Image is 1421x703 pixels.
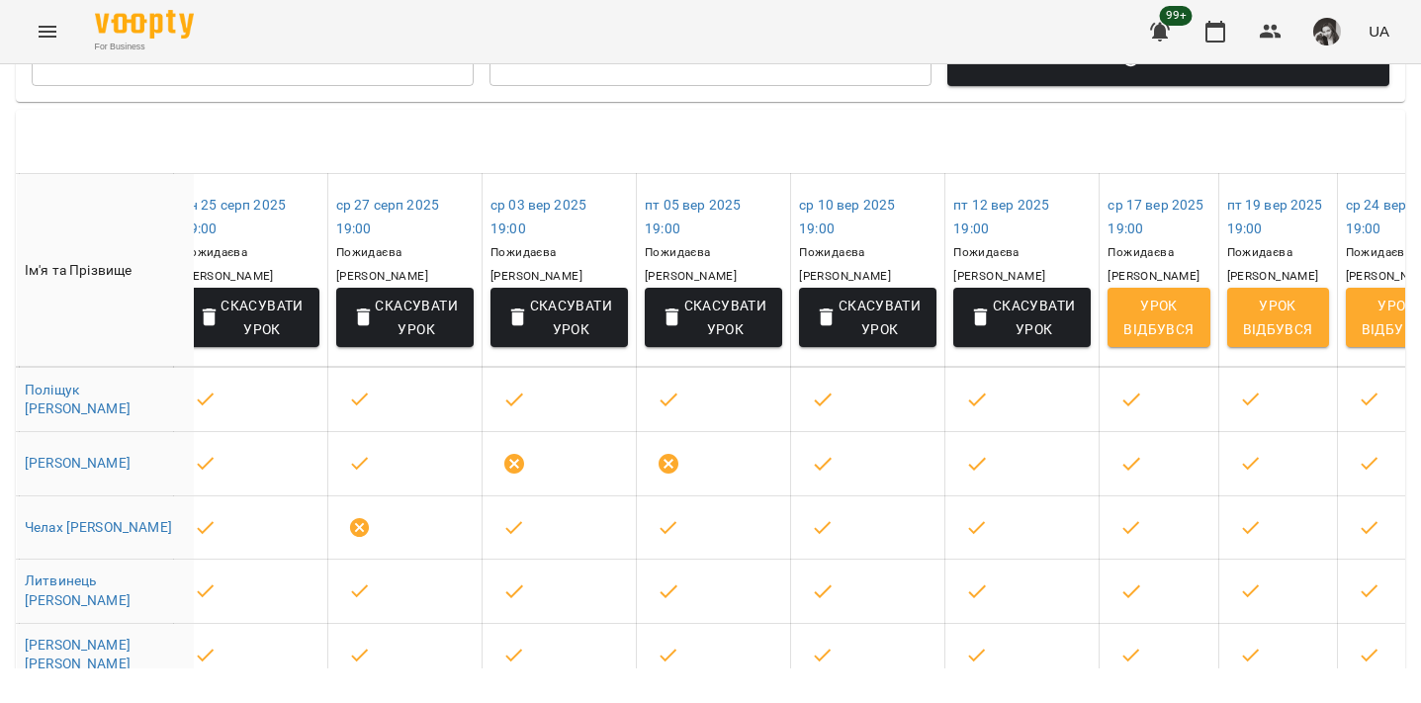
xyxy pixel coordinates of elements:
[198,294,304,341] span: Скасувати Урок
[25,455,131,471] a: [PERSON_NAME]
[1123,294,1194,341] span: Урок відбувся
[1313,18,1341,45] img: 0dd478c4912f2f2e7b05d6c829fd2aac.png
[95,41,194,53] span: For Business
[799,245,891,283] span: Пожидаєва [PERSON_NAME]
[661,294,766,341] span: Скасувати Урок
[1227,245,1319,283] span: Пожидаєва [PERSON_NAME]
[336,245,428,283] span: Пожидаєва [PERSON_NAME]
[490,288,628,347] button: Скасувати Урок
[1227,288,1329,347] button: Урок відбувся
[336,197,439,236] a: ср 27 серп 202519:00
[815,294,921,341] span: Скасувати Урок
[969,294,1075,341] span: Скасувати Урок
[645,245,737,283] span: Пожидаєва [PERSON_NAME]
[25,637,131,672] a: [PERSON_NAME] [PERSON_NAME]
[799,288,936,347] button: Скасувати Урок
[1361,13,1397,49] button: UA
[25,519,172,535] a: Челах [PERSON_NAME]
[1243,294,1313,341] span: Урок відбувся
[1369,21,1389,42] span: UA
[182,197,286,236] a: пн 25 серп 202519:00
[1227,197,1323,236] a: пт 19 вер 202519:00
[1108,288,1209,347] button: Урок відбувся
[1108,245,1199,283] span: Пожидаєва [PERSON_NAME]
[953,197,1049,236] a: пт 12 вер 202519:00
[506,294,612,341] span: Скасувати Урок
[799,197,895,236] a: ср 10 вер 202519:00
[95,10,194,39] img: Voopty Logo
[1160,6,1193,26] span: 99+
[25,382,131,417] a: Поліщук [PERSON_NAME]
[490,245,582,283] span: Пожидаєва [PERSON_NAME]
[352,294,458,341] span: Скасувати Урок
[645,197,741,236] a: пт 05 вер 202519:00
[24,8,71,55] button: Menu
[1108,197,1203,236] a: ср 17 вер 202519:00
[645,288,782,347] button: Скасувати Урок
[490,197,586,236] a: ср 03 вер 202519:00
[953,245,1045,283] span: Пожидаєва [PERSON_NAME]
[953,288,1091,347] button: Скасувати Урок
[182,288,319,347] button: Скасувати Урок
[336,288,474,347] button: Скасувати Урок
[182,245,274,283] span: Пожидаєва [PERSON_NAME]
[25,572,131,608] a: Литвинець [PERSON_NAME]
[25,259,186,283] div: Ім'я та Прізвище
